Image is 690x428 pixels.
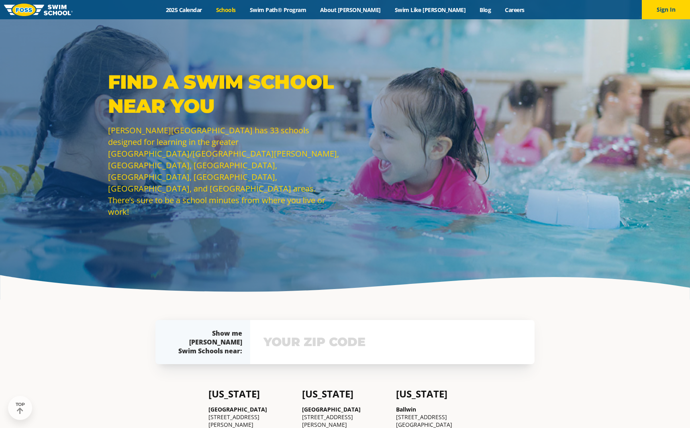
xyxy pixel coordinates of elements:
a: About [PERSON_NAME] [313,6,388,14]
a: [GEOGRAPHIC_DATA] [302,406,361,413]
a: Swim Like [PERSON_NAME] [388,6,473,14]
h4: [US_STATE] [396,388,482,399]
a: Blog [473,6,498,14]
a: Schools [209,6,243,14]
div: TOP [16,402,25,414]
a: 2025 Calendar [159,6,209,14]
h4: [US_STATE] [302,388,388,399]
p: [PERSON_NAME][GEOGRAPHIC_DATA] has 33 schools designed for learning in the greater [GEOGRAPHIC_DA... [108,124,341,218]
img: FOSS Swim School Logo [4,4,73,16]
a: Careers [498,6,531,14]
a: Ballwin [396,406,416,413]
p: Find a Swim School Near You [108,70,341,118]
input: YOUR ZIP CODE [261,330,523,354]
a: [GEOGRAPHIC_DATA] [208,406,267,413]
a: Swim Path® Program [243,6,313,14]
h4: [US_STATE] [208,388,294,399]
div: Show me [PERSON_NAME] Swim Schools near: [171,329,242,355]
